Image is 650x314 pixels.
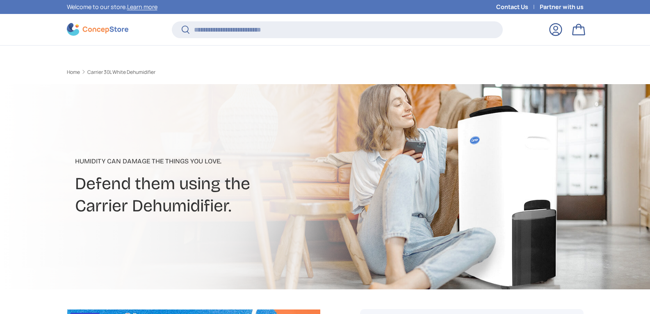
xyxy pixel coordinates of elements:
nav: Breadcrumbs [67,69,341,76]
a: Carrier 30L White Dehumidifier [87,70,155,75]
a: Home [67,70,80,75]
a: Learn more [127,3,157,11]
a: Partner with us [540,2,584,11]
img: ConcepStore [67,23,128,36]
p: Welcome to our store. [67,2,157,11]
p: Humidity can damage the things you love. [75,156,390,166]
h2: Defend them using the Carrier Dehumidifier. [75,173,390,217]
a: Contact Us [496,2,540,11]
